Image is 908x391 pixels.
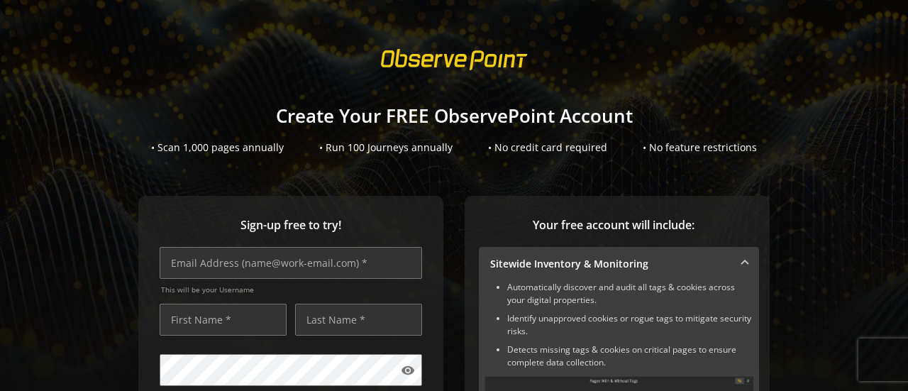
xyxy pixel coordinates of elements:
[151,141,284,155] div: • Scan 1,000 pages annually
[479,217,748,233] span: Your free account will include:
[295,304,422,336] input: Last Name *
[507,281,753,307] li: Automatically discover and audit all tags & cookies across your digital properties.
[401,363,415,378] mat-icon: visibility
[160,217,422,233] span: Sign-up free to try!
[319,141,453,155] div: • Run 100 Journeys annually
[160,304,287,336] input: First Name *
[160,247,422,279] input: Email Address (name@work-email.com) *
[507,343,753,369] li: Detects missing tags & cookies on critical pages to ensure complete data collection.
[643,141,757,155] div: • No feature restrictions
[488,141,607,155] div: • No credit card required
[161,285,422,294] span: This will be your Username
[490,257,731,271] mat-panel-title: Sitewide Inventory & Monitoring
[479,247,759,281] mat-expansion-panel-header: Sitewide Inventory & Monitoring
[507,312,753,338] li: Identify unapproved cookies or rogue tags to mitigate security risks.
